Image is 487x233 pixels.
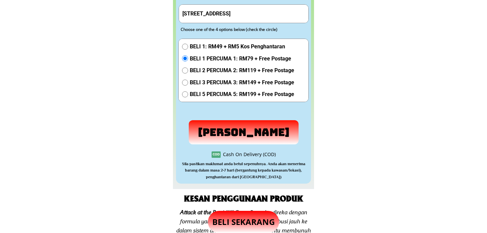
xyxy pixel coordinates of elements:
[177,191,310,204] h2: KESAN PENGGUNAAN PRODUK
[223,151,276,158] div: Cash On Delivery (COD)
[212,151,221,157] h3: COD
[181,5,307,22] input: Address(Ex: 52 Jalan Wirawati 7, Maluri, 55100 Kuala Lumpur)
[190,42,294,51] span: BELI 1: RM49 + RM5 Kos Penghantaran
[190,78,294,87] span: BELI 3 PERCUMA 3: RM149 + Free Postage
[188,120,300,144] p: [PERSON_NAME]
[180,208,226,216] span: Attack at the Root:
[190,54,294,63] span: BELI 1 PERCUMA 1: RM79 + Free Postage
[178,161,309,180] h3: Sila pastikan maklumat anda betul sepenuhnya. Anda akan menerima barang dalam masa 2-7 hari (berg...
[190,90,294,99] span: BELI 5 PERCUMA 5: RM199 + Free Postage
[190,66,294,75] span: BELI 2 PERCUMA 2: RM119 + Free Postage
[181,26,294,33] div: Choose one of the 4 options below (check the circle)
[208,211,279,233] p: BELI SEKARANG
